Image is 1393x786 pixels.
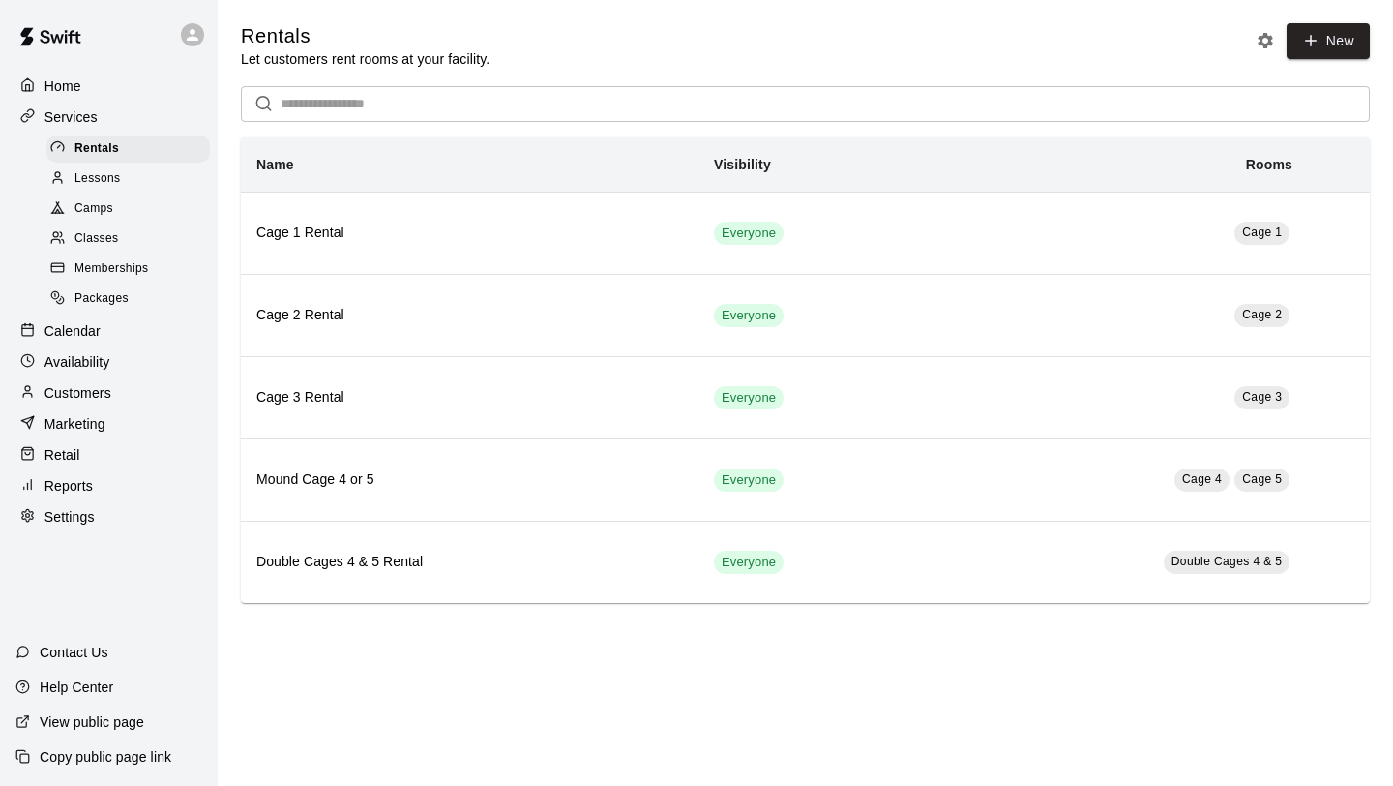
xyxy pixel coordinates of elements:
[256,469,683,491] h6: Mound Cage 4 or 5
[256,223,683,244] h6: Cage 1 Rental
[1287,23,1370,59] a: New
[256,387,683,408] h6: Cage 3 Rental
[46,256,210,283] div: Memberships
[40,643,108,662] p: Contact Us
[44,445,80,465] p: Retail
[241,23,489,49] h5: Rentals
[46,136,210,163] div: Rentals
[15,440,202,469] a: Retail
[1182,472,1222,486] span: Cage 4
[44,383,111,403] p: Customers
[46,226,210,253] div: Classes
[44,414,105,434] p: Marketing
[44,476,93,496] p: Reports
[15,502,202,531] a: Settings
[241,49,489,69] p: Let customers rent rooms at your facility.
[714,554,784,572] span: Everyone
[44,352,110,372] p: Availability
[241,137,1370,603] table: simple table
[256,305,683,326] h6: Cage 2 Rental
[46,196,210,223] div: Camps
[714,307,784,325] span: Everyone
[1251,26,1280,55] button: Rental settings
[46,166,210,193] div: Lessons
[46,134,218,164] a: Rentals
[714,389,784,408] span: Everyone
[714,469,784,492] div: This service is visible to all of your customers
[714,157,771,172] b: Visibility
[15,409,202,438] a: Marketing
[40,747,171,767] p: Copy public page link
[74,289,129,309] span: Packages
[46,195,218,225] a: Camps
[15,378,202,408] a: Customers
[15,72,202,101] a: Home
[44,107,98,127] p: Services
[1246,157,1292,172] b: Rooms
[40,678,113,697] p: Help Center
[714,304,784,327] div: This service is visible to all of your customers
[74,169,121,189] span: Lessons
[714,222,784,245] div: This service is visible to all of your customers
[1242,472,1282,486] span: Cage 5
[1242,390,1282,404] span: Cage 3
[46,225,218,255] a: Classes
[714,551,784,574] div: This service is visible to all of your customers
[256,157,294,172] b: Name
[74,139,119,159] span: Rentals
[46,285,218,315] a: Packages
[714,386,784,409] div: This service is visible to all of your customers
[46,286,210,313] div: Packages
[44,321,101,341] p: Calendar
[74,259,148,279] span: Memberships
[714,225,784,243] span: Everyone
[15,317,202,346] a: Calendar
[44,507,95,527] p: Settings
[15,103,202,132] a: Services
[46,255,218,285] a: Memberships
[44,76,81,96] p: Home
[256,552,683,573] h6: Double Cages 4 & 5 Rental
[15,348,202,377] a: Availability
[40,712,144,732] p: View public page
[1242,226,1282,239] span: Cage 1
[15,471,202,500] a: Reports
[46,164,218,194] a: Lessons
[74,199,113,219] span: Camps
[1242,308,1282,321] span: Cage 2
[74,229,118,249] span: Classes
[1171,555,1283,568] span: Double Cages 4 & 5
[714,471,784,490] span: Everyone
